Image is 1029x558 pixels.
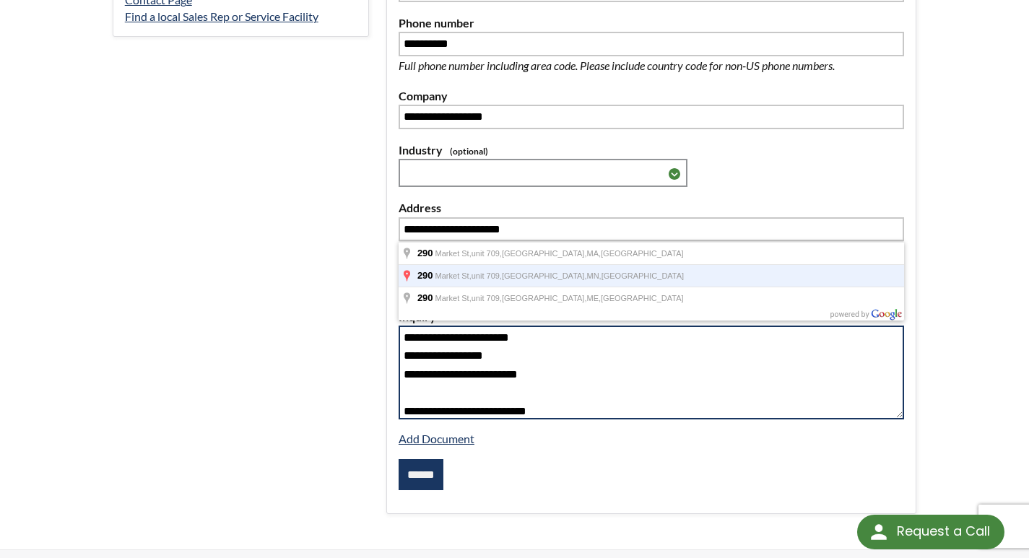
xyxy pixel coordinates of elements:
p: Full phone number including area code. Please include country code for non-US phone numbers. [399,56,882,75]
span: unit 709, [472,249,502,258]
span: ME, [586,294,601,302]
span: unit 709, [472,271,502,280]
a: Add Document [399,432,474,445]
span: [GEOGRAPHIC_DATA], [502,294,587,302]
span: MN, [586,271,601,280]
label: Phone number [399,14,904,32]
span: 290 [417,270,433,281]
label: Company [399,87,904,105]
span: unit 709, [472,294,502,302]
div: Request a Call [897,515,990,548]
img: round button [867,520,890,544]
div: Request a Call [857,515,1004,549]
label: Address [399,199,904,217]
span: 290 [417,292,433,303]
span: [GEOGRAPHIC_DATA] [601,249,684,258]
a: Find a local Sales Rep or Service Facility [125,9,318,23]
span: 290 [417,248,433,258]
span: Market St, [435,271,472,280]
label: Industry [399,141,904,160]
span: Market St, [435,294,472,302]
span: Market St, [435,249,472,258]
span: MA, [586,249,601,258]
span: [GEOGRAPHIC_DATA], [502,249,587,258]
span: [GEOGRAPHIC_DATA], [502,271,587,280]
span: [GEOGRAPHIC_DATA] [601,294,684,302]
span: [GEOGRAPHIC_DATA] [602,271,685,280]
